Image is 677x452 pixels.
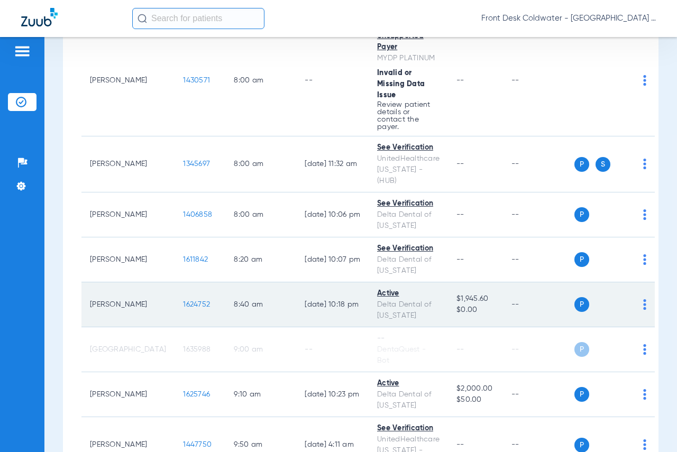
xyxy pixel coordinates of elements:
td: [DATE] 11:32 AM [296,136,369,192]
td: [PERSON_NAME] [81,25,175,136]
span: P [574,387,589,402]
td: -- [503,327,574,372]
td: [PERSON_NAME] [81,237,175,282]
div: Unsupported Payer [377,31,440,53]
span: 1635988 [183,346,211,353]
span: -- [456,256,464,263]
input: Search for patients [132,8,264,29]
span: Front Desk Coldwater - [GEOGRAPHIC_DATA] | My Community Dental Centers [481,13,656,24]
img: group-dot-blue.svg [643,209,646,220]
td: 9:10 AM [225,372,296,417]
span: 1447750 [183,441,212,448]
td: -- [503,237,574,282]
td: -- [296,327,369,372]
span: -- [456,346,464,353]
td: -- [503,192,574,237]
td: 8:00 AM [225,25,296,136]
div: See Verification [377,142,440,153]
td: 9:00 AM [225,327,296,372]
span: P [574,252,589,267]
div: Delta Dental of [US_STATE] [377,254,440,276]
td: 8:00 AM [225,136,296,192]
span: P [574,207,589,222]
span: 1625746 [183,391,210,398]
div: See Verification [377,423,440,434]
img: group-dot-blue.svg [643,75,646,86]
div: Active [377,288,440,299]
td: -- [503,372,574,417]
img: group-dot-blue.svg [643,254,646,265]
span: $1,945.60 [456,293,495,305]
td: [DATE] 10:06 PM [296,192,369,237]
span: 1345697 [183,160,210,168]
span: $50.00 [456,394,495,405]
td: [PERSON_NAME] [81,282,175,327]
div: Active [377,378,440,389]
td: [PERSON_NAME] [81,192,175,237]
img: hamburger-icon [14,45,31,58]
td: -- [503,136,574,192]
td: -- [503,25,574,136]
span: $0.00 [456,305,495,316]
div: Delta Dental of [US_STATE] [377,299,440,321]
img: Zuub Logo [21,8,58,26]
img: group-dot-blue.svg [643,344,646,355]
img: Search Icon [138,14,147,23]
span: 1624752 [183,301,210,308]
td: -- [296,25,369,136]
div: Delta Dental of [US_STATE] [377,209,440,232]
td: [PERSON_NAME] [81,372,175,417]
td: 8:20 AM [225,237,296,282]
td: [DATE] 10:23 PM [296,372,369,417]
img: group-dot-blue.svg [643,389,646,400]
td: 8:40 AM [225,282,296,327]
div: Delta Dental of [US_STATE] [377,389,440,411]
span: -- [456,160,464,168]
span: P [574,157,589,172]
span: -- [456,211,464,218]
span: 1430571 [183,77,210,84]
img: group-dot-blue.svg [643,299,646,310]
span: 1406858 [183,211,212,218]
div: DentaQuest - Bot [377,344,440,366]
td: [DATE] 10:07 PM [296,237,369,282]
span: -- [456,441,464,448]
span: S [596,157,610,172]
span: $2,000.00 [456,383,495,394]
td: [DATE] 10:18 PM [296,282,369,327]
div: UnitedHealthcare [US_STATE] - (HUB) [377,153,440,187]
div: -- [377,333,440,344]
div: See Verification [377,198,440,209]
span: -- [456,77,464,84]
span: P [574,342,589,357]
td: 8:00 AM [225,192,296,237]
span: 1611842 [183,256,208,263]
td: [GEOGRAPHIC_DATA] [81,327,175,372]
img: group-dot-blue.svg [643,159,646,169]
iframe: Chat Widget [624,401,677,452]
div: MYDP PLATINUM [377,53,440,64]
p: Review patient details or contact the payer. [377,101,440,131]
td: [PERSON_NAME] [81,136,175,192]
span: Invalid or Missing Data Issue [377,69,425,99]
span: P [574,297,589,312]
td: -- [503,282,574,327]
div: See Verification [377,243,440,254]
